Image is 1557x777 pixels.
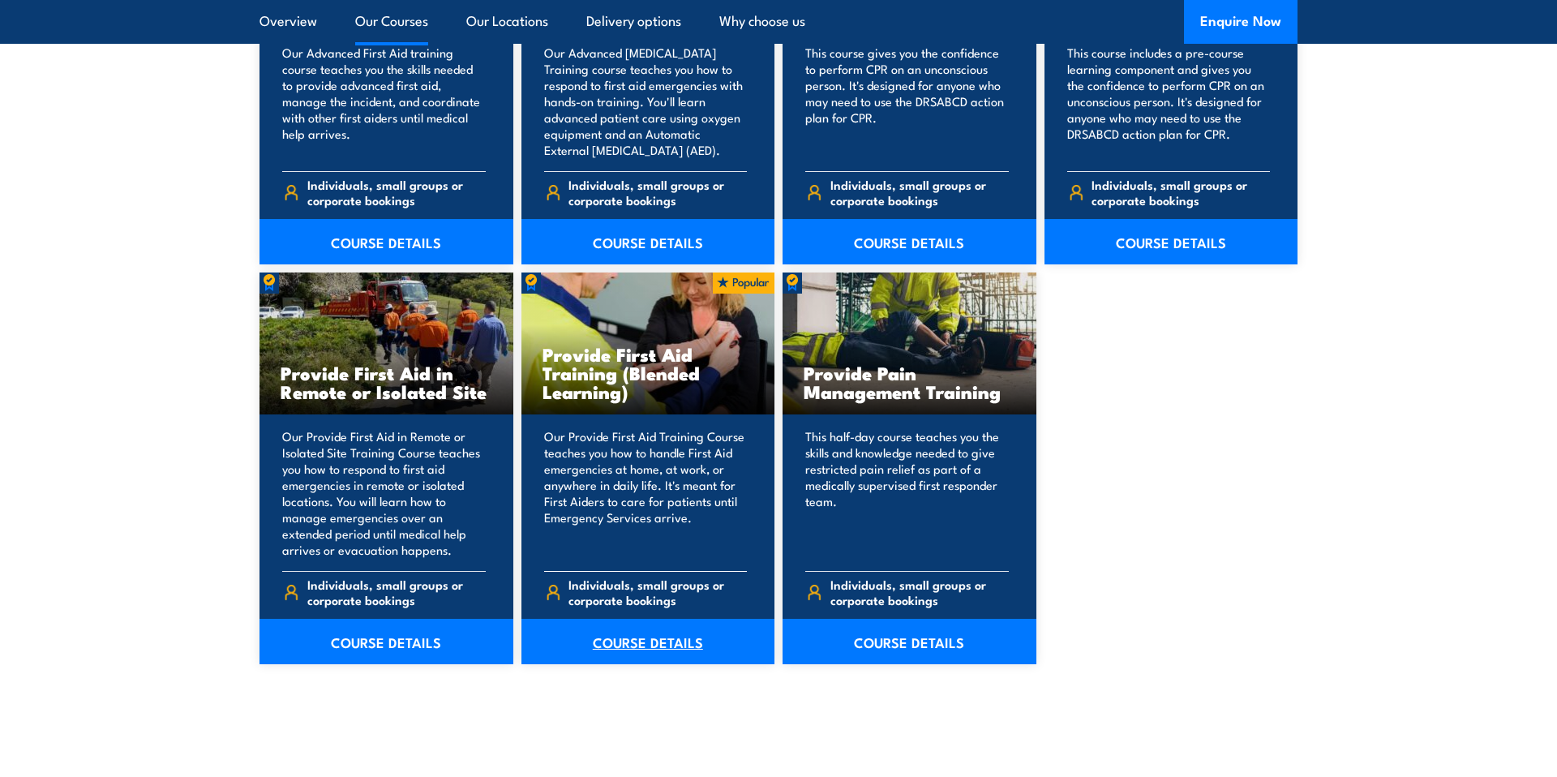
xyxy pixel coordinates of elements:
p: Our Advanced [MEDICAL_DATA] Training course teaches you how to respond to first aid emergencies w... [544,45,748,158]
p: Our Provide First Aid Training Course teaches you how to handle First Aid emergencies at home, at... [544,428,748,558]
span: Individuals, small groups or corporate bookings [307,577,486,607]
h3: Provide First Aid in Remote or Isolated Site [281,363,492,401]
p: Our Advanced First Aid training course teaches you the skills needed to provide advanced first ai... [282,45,486,158]
span: Individuals, small groups or corporate bookings [568,577,747,607]
span: Individuals, small groups or corporate bookings [830,177,1009,208]
a: COURSE DETAILS [783,619,1036,664]
h3: Provide Pain Management Training [804,363,1015,401]
p: This course gives you the confidence to perform CPR on an unconscious person. It's designed for a... [805,45,1009,158]
a: COURSE DETAILS [1044,219,1298,264]
span: Individuals, small groups or corporate bookings [830,577,1009,607]
p: This course includes a pre-course learning component and gives you the confidence to perform CPR ... [1067,45,1271,158]
p: This half-day course teaches you the skills and knowledge needed to give restricted pain relief a... [805,428,1009,558]
a: COURSE DETAILS [521,619,775,664]
span: Individuals, small groups or corporate bookings [568,177,747,208]
span: Individuals, small groups or corporate bookings [307,177,486,208]
a: COURSE DETAILS [521,219,775,264]
a: COURSE DETAILS [259,219,513,264]
a: COURSE DETAILS [783,219,1036,264]
p: Our Provide First Aid in Remote or Isolated Site Training Course teaches you how to respond to fi... [282,428,486,558]
h3: Provide First Aid Training (Blended Learning) [543,345,754,401]
span: Individuals, small groups or corporate bookings [1092,177,1270,208]
a: COURSE DETAILS [259,619,513,664]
